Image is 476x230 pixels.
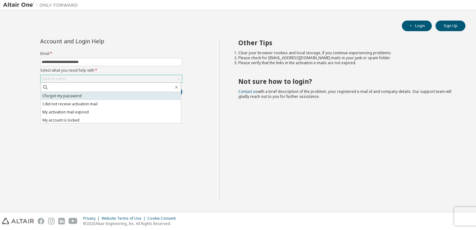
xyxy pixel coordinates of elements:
img: Altair One [3,2,81,8]
h2: Not sure how to login? [238,77,455,85]
img: altair_logo.svg [2,218,34,224]
li: I forgot my password [41,92,181,100]
img: youtube.svg [69,218,78,224]
h2: Other Tips [238,39,455,47]
div: Click to select [40,75,182,83]
li: Please verify that the links in the activation e-mails are not expired. [238,60,455,65]
label: Email [40,51,182,56]
li: Clear your browser cookies and local storage, if you continue experiencing problems. [238,50,455,55]
img: instagram.svg [48,218,55,224]
div: Cookie Consent [147,216,179,221]
img: linkedin.svg [58,218,65,224]
a: Contact us [238,89,257,94]
label: Select what you need help with [40,68,182,73]
div: Click to select [42,76,66,81]
p: © 2025 Altair Engineering, Inc. All Rights Reserved. [83,221,179,226]
div: Website Terms of Use [102,216,147,221]
div: Privacy [83,216,102,221]
li: Please check for [EMAIL_ADDRESS][DOMAIN_NAME] mails in your junk or spam folder. [238,55,455,60]
span: with a brief description of the problem, your registered e-mail id and company details. Our suppo... [238,89,451,99]
div: Account and Login Help [40,39,154,44]
button: Login [402,21,432,31]
button: Sign Up [436,21,465,31]
img: facebook.svg [38,218,44,224]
